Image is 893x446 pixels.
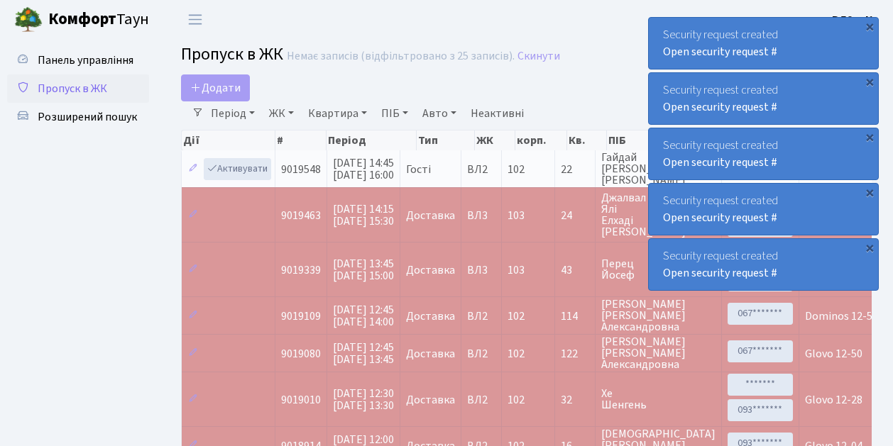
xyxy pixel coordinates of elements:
span: 9019339 [281,262,321,278]
a: Додати [181,74,250,101]
span: 102 [508,308,525,324]
span: Доставка [406,311,455,322]
span: [DATE] 13:45 [DATE] 15:00 [333,256,394,284]
span: ВЛ3 [467,264,495,276]
th: Кв. [567,130,607,150]
th: корп. [515,130,567,150]
div: Security request created [649,18,878,69]
a: Квартира [302,101,373,126]
a: Скинути [517,50,560,63]
span: 103 [508,208,525,223]
div: × [862,240,877,255]
div: × [862,185,877,199]
span: 9019010 [281,392,321,408]
div: Security request created [649,128,878,179]
span: Джалвал Ялі Елхаді [PERSON_NAME]. [601,192,716,238]
span: 9019548 [281,162,321,177]
span: ВЛ2 [467,311,495,322]
div: Security request created [649,239,878,290]
span: Таун [48,8,149,32]
th: ЖК [475,130,515,150]
a: Open security request # [663,155,777,170]
span: 103 [508,262,525,278]
span: 122 [561,348,589,359]
span: 24 [561,210,589,221]
span: 22 [561,164,589,175]
span: Пропуск в ЖК [38,81,107,96]
span: Панель управління [38,52,133,68]
th: # [275,130,327,150]
span: 102 [508,162,525,177]
img: logo.png [14,6,43,34]
span: ВЛ2 [467,394,495,406]
span: Додати [190,80,241,96]
span: [DATE] 12:45 [DATE] 14:00 [333,302,394,330]
button: Переключити навігацію [177,8,213,31]
span: Розширений пошук [38,109,137,125]
th: Дії [182,130,275,150]
span: Dominos 12-56 [805,308,878,324]
a: Авто [417,101,462,126]
span: Glovo 12-28 [805,392,862,408]
span: 114 [561,311,589,322]
span: [DATE] 12:30 [DATE] 13:30 [333,386,394,413]
div: Security request created [649,73,878,124]
span: Glovo 12-50 [805,346,862,362]
a: Пропуск в ЖК [7,74,149,103]
span: [PERSON_NAME] [PERSON_NAME] Александровна [601,299,716,333]
span: Гості [406,164,431,175]
span: ВЛ2 [467,164,495,175]
span: Доставка [406,348,455,359]
div: Security request created [649,184,878,235]
th: Тип [417,130,475,150]
div: × [862,19,877,33]
a: Період [205,101,261,126]
span: Хе Шенгень [601,388,716,411]
span: 9019080 [281,346,321,362]
a: ВЛ2 -. К. [832,11,876,28]
a: Open security request # [663,44,777,60]
a: Неактивні [465,101,530,126]
span: 102 [508,392,525,408]
th: Період [327,130,417,150]
a: ЖК [263,101,300,126]
span: 32 [561,394,589,406]
b: Комфорт [48,8,116,30]
div: × [862,130,877,144]
span: Доставка [406,210,455,221]
span: ВЛ3 [467,210,495,221]
span: [DATE] 14:45 [DATE] 16:00 [333,155,394,183]
span: Доставка [406,394,455,406]
span: [PERSON_NAME] [PERSON_NAME] Александровна [601,336,716,370]
a: Панель управління [7,46,149,74]
a: Активувати [204,158,271,180]
span: Пропуск в ЖК [181,42,283,67]
span: 9019463 [281,208,321,223]
div: Немає записів (відфільтровано з 25 записів). [287,50,515,63]
th: ПІБ [607,130,704,150]
span: ВЛ2 [467,348,495,359]
span: Перец Йосеф [601,258,716,281]
span: 9019109 [281,308,321,324]
a: Open security request # [663,265,777,281]
span: [DATE] 14:15 [DATE] 15:30 [333,201,394,229]
div: × [862,74,877,89]
span: Гайдай [PERSON_NAME] [PERSON_NAME] [601,152,716,186]
span: 43 [561,264,589,276]
b: ВЛ2 -. К. [832,12,876,28]
span: [DATE] 12:45 [DATE] 13:45 [333,340,394,367]
a: Open security request # [663,99,777,115]
a: ПІБ [376,101,414,126]
a: Розширений пошук [7,103,149,131]
a: Open security request # [663,210,777,225]
span: 102 [508,346,525,362]
span: Доставка [406,264,455,276]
